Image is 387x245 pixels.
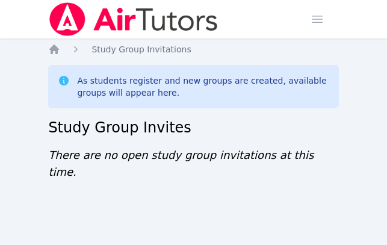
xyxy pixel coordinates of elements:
[48,118,338,137] h2: Study Group Invites
[48,2,218,36] img: Air Tutors
[48,149,314,178] span: There are no open study group invitations at this time.
[91,45,191,54] span: Study Group Invitations
[48,43,338,55] nav: Breadcrumb
[91,43,191,55] a: Study Group Invitations
[77,75,329,99] div: As students register and new groups are created, available groups will appear here.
